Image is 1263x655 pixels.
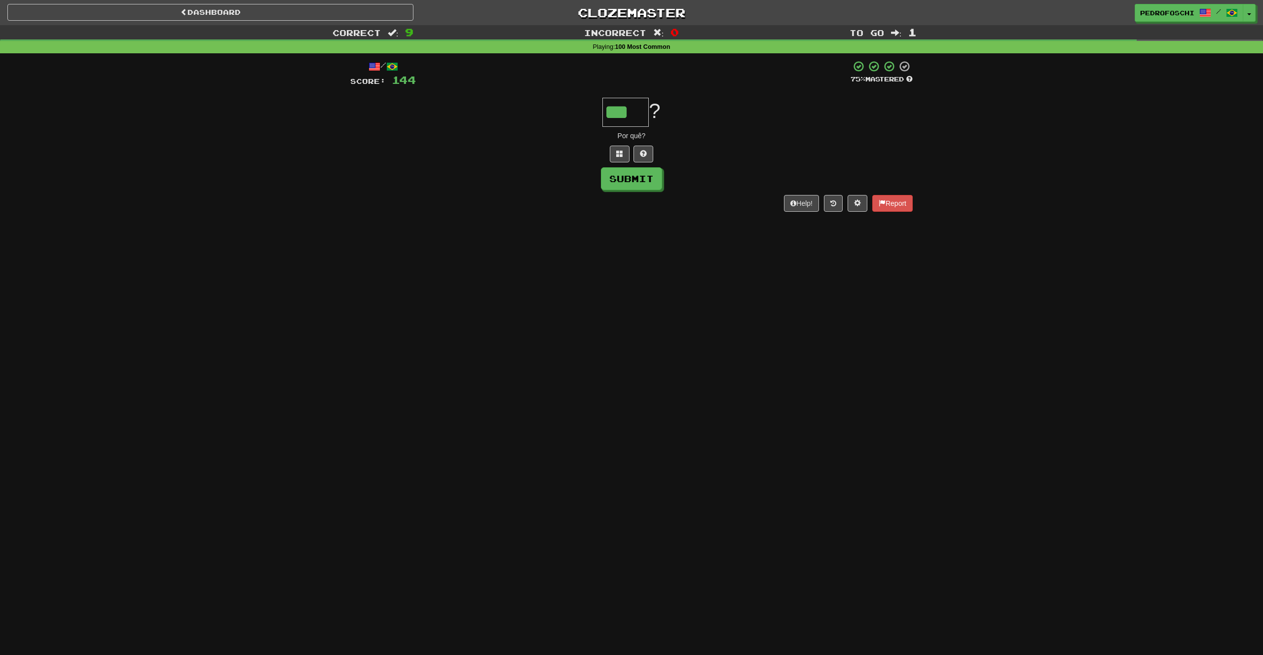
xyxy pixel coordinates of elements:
[615,43,670,50] strong: 100 Most Common
[584,28,646,38] span: Incorrect
[1140,8,1194,17] span: pedrofoschi
[610,146,630,162] button: Switch sentence to multiple choice alt+p
[333,28,381,38] span: Correct
[891,29,902,37] span: :
[350,77,386,85] span: Score:
[1135,4,1243,22] a: pedrofoschi /
[851,75,865,83] span: 75 %
[350,60,416,73] div: /
[392,74,416,86] span: 144
[653,29,664,37] span: :
[7,4,413,21] a: Dashboard
[633,146,653,162] button: Single letter hint - you only get 1 per sentence and score half the points! alt+h
[670,26,679,38] span: 0
[784,195,819,212] button: Help!
[428,4,834,21] a: Clozemaster
[350,131,913,141] div: Por quê?
[908,26,917,38] span: 1
[872,195,913,212] button: Report
[824,195,843,212] button: Round history (alt+y)
[388,29,399,37] span: :
[850,28,884,38] span: To go
[1216,8,1221,15] span: /
[601,167,662,190] button: Submit
[851,75,913,84] div: Mastered
[405,26,413,38] span: 9
[649,99,660,122] span: ?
